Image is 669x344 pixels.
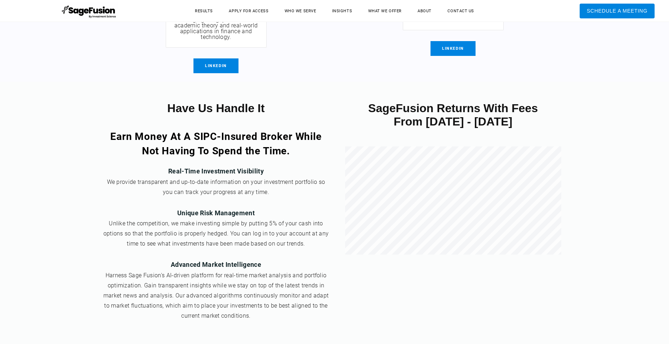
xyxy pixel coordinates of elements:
a: About [410,5,439,17]
a: Contact Us [440,5,481,17]
a: What We Offer [361,5,409,17]
h1: Have Us Handle It [103,102,329,115]
font: Advanced Market Intelligence [171,261,261,268]
font: We provide transparent and up-to-date information on your investment portfolio so you can track y... [107,178,325,195]
a: Apply for Access [222,5,276,17]
a: LinkedIn [193,58,238,73]
img: SageFusion | Intelligent Investment Management [60,2,118,20]
strong: ​​Earn Money At A SIPC-Insured Broker While Not Having To Spend the Time. [110,131,321,157]
a: LinkedIn [431,41,476,56]
a: Who We Serve [277,5,324,17]
a: Insights [325,5,359,17]
a: Results [188,5,220,17]
font: Real-Time Investment Visibility [168,167,264,175]
h1: SageFusion Returns With Fees [340,102,566,115]
a: Schedule A Meeting [580,4,655,18]
font: Unlike the competition, we make investing simple by putting 5% of your cash into options so that ... [103,220,329,247]
font: Unique Risk Management [177,209,255,217]
font: Harness Sage Fusion's AI-driven platform for real-time market analysis and portfolio optimization... [103,272,329,319]
h1: From ​​[DATE] - [DATE] [340,115,566,128]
